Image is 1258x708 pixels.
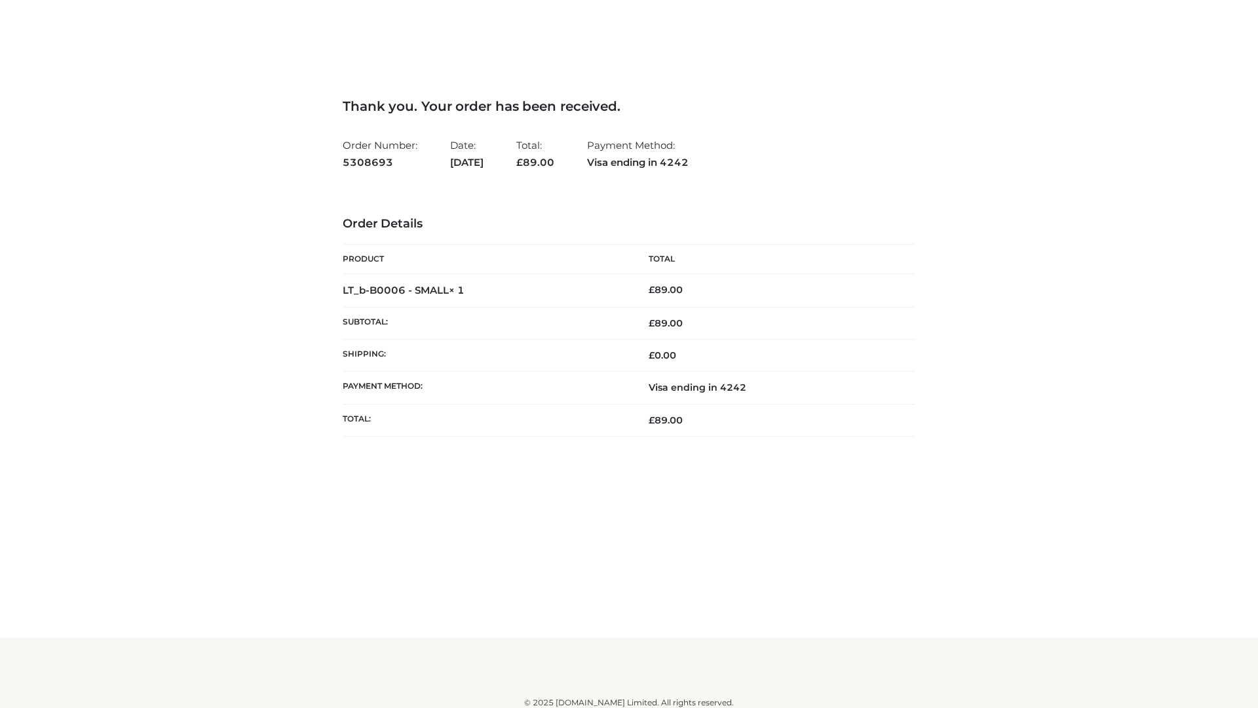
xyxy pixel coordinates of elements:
span: 89.00 [649,317,683,329]
strong: [DATE] [450,154,484,171]
span: £ [649,284,655,296]
bdi: 0.00 [649,349,676,361]
th: Total [629,245,915,274]
span: £ [649,317,655,329]
th: Total: [343,404,629,436]
span: £ [516,156,523,168]
h3: Thank you. Your order has been received. [343,98,915,114]
h3: Order Details [343,217,915,231]
th: Shipping: [343,340,629,372]
strong: Visa ending in 4242 [587,154,689,171]
strong: × 1 [449,284,465,296]
th: Payment method: [343,372,629,404]
li: Date: [450,134,484,174]
strong: 5308693 [343,154,417,171]
span: 89.00 [649,414,683,426]
span: 89.00 [516,156,554,168]
td: Visa ending in 4242 [629,372,915,404]
strong: LT_b-B0006 - SMALL [343,284,465,296]
th: Subtotal: [343,307,629,339]
bdi: 89.00 [649,284,683,296]
th: Product [343,245,629,274]
span: £ [649,349,655,361]
span: £ [649,414,655,426]
li: Total: [516,134,554,174]
li: Order Number: [343,134,417,174]
li: Payment Method: [587,134,689,174]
